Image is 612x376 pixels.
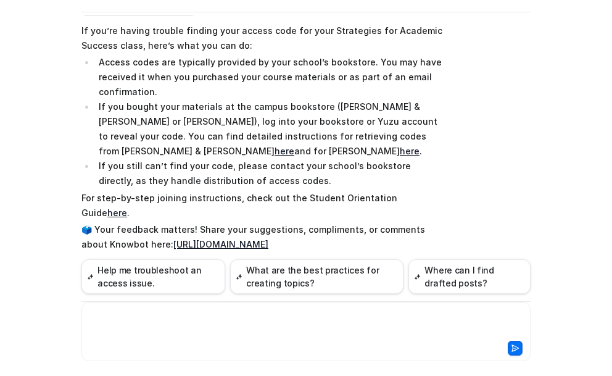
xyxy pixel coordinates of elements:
[95,159,442,188] li: If you still can’t find your code, please contact your school’s bookstore directly, as they handl...
[95,55,442,99] li: Access codes are typically provided by your school’s bookstore. You may have received it when you...
[107,207,127,218] a: here
[81,23,442,53] p: If you’re having trouble finding your access code for your Strategies for Academic Success class,...
[275,146,294,156] a: here
[81,222,442,252] p: 🗳️ Your feedback matters! Share your suggestions, compliments, or comments about Knowbot here:
[95,99,442,159] li: If you bought your materials at the campus bookstore ([PERSON_NAME] & [PERSON_NAME] or [PERSON_NA...
[400,146,420,156] a: here
[81,191,442,220] p: For step-by-step joining instructions, check out the Student Orientation Guide .
[408,259,531,294] button: Where can I find drafted posts?
[230,259,403,294] button: What are the best practices for creating topics?
[173,239,268,249] a: [URL][DOMAIN_NAME]
[81,259,225,294] button: Help me troubleshoot an access issue.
